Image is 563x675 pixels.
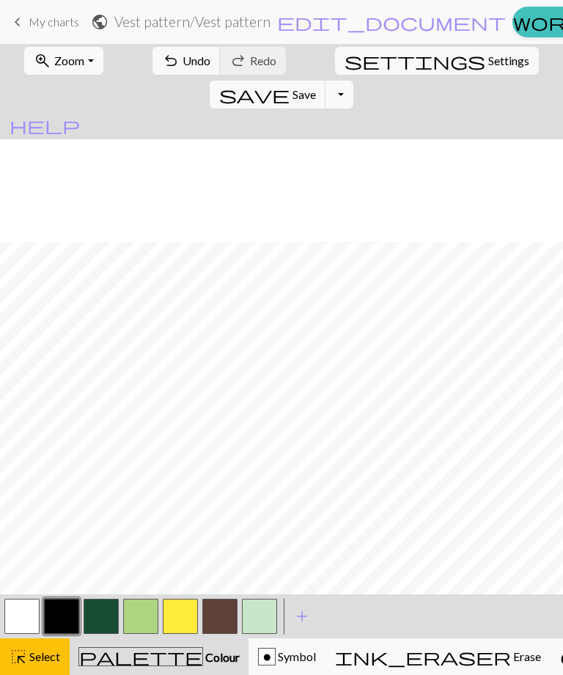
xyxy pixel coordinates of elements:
span: Erase [511,649,541,663]
button: Save [210,81,326,108]
button: Erase [325,638,551,675]
div: o [259,649,275,666]
span: Zoom [54,54,84,67]
span: Select [27,649,60,663]
button: Colour [70,638,249,675]
span: Symbol [276,649,316,663]
span: keyboard_arrow_left [9,12,26,32]
span: save [219,84,290,105]
span: ink_eraser [335,646,511,667]
span: settings [345,51,485,71]
a: My charts [9,10,79,34]
span: edit_document [277,12,506,32]
span: Save [292,87,316,101]
span: My charts [29,15,79,29]
span: add [293,606,311,627]
button: o Symbol [249,638,325,675]
i: Settings [345,52,485,70]
span: highlight_alt [10,646,27,667]
span: Settings [488,52,529,70]
span: public [91,12,108,32]
span: palette [79,646,202,667]
span: Undo [183,54,210,67]
button: Zoom [24,47,103,75]
h2: Vest pattern / Vest pattern [114,13,271,30]
span: Colour [203,650,240,664]
span: zoom_in [34,51,51,71]
button: Undo [152,47,221,75]
button: SettingsSettings [335,47,539,75]
span: undo [162,51,180,71]
span: help [10,115,80,136]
